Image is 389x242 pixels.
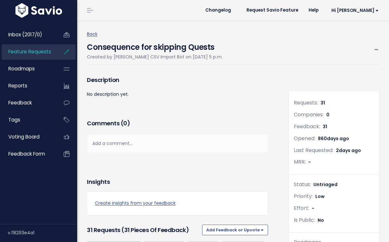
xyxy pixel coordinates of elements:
span: Inbox (2017/0) [8,31,42,38]
p: No description yet. [87,90,268,98]
span: 860 [318,135,349,142]
span: - [312,205,314,211]
span: Feature Requests [8,48,51,55]
h3: Comments ( ) [87,119,268,128]
a: Feedback [2,95,53,110]
span: Feedback [8,99,32,106]
span: Status: [294,181,311,188]
a: Voting Board [2,130,53,144]
span: 31 [323,123,327,130]
a: Feedback form [2,147,53,161]
span: days ago [339,147,361,154]
a: Help [303,5,324,15]
span: Hi [PERSON_NAME] [331,8,379,13]
span: Tags [8,116,20,123]
span: Companies: [294,111,324,118]
span: 31 [320,100,325,106]
h4: Consequence for skipping Quests [87,38,223,53]
span: Is Public: [294,216,315,224]
button: Add Feedback or Upvote [202,225,268,235]
h3: Insights [87,177,110,186]
a: Inbox (2017/0) [2,27,53,42]
span: Effort: [294,204,309,212]
span: Low [315,193,325,200]
a: Create insights from your feedback [95,199,260,207]
span: MRR: [294,158,306,166]
span: - [308,159,311,165]
span: Priority: [294,193,313,200]
div: Add a comment... [87,134,268,153]
span: No [318,217,324,223]
h3: 31 Requests (31 pieces of Feedback) [87,226,199,235]
span: Last Requested: [294,147,333,154]
a: Roadmaps [2,61,53,76]
span: Roadmaps [8,65,35,72]
span: Created by [PERSON_NAME] CSV Import Bot on [DATE] 5 p.m. [87,54,223,60]
img: logo-white.9d6f32f41409.svg [14,3,64,18]
div: v.f8293e4a1 [8,224,77,241]
a: Back [87,31,97,37]
a: Tags [2,112,53,127]
span: Voting Board [8,133,40,140]
span: Opened: [294,135,315,142]
span: Requests: [294,99,318,106]
span: days ago [327,135,349,142]
span: Feedback form [8,150,45,157]
span: Feedback: [294,123,320,130]
h3: Description [87,76,268,85]
span: 0 [326,112,329,118]
span: 0 [123,119,127,127]
a: Hi [PERSON_NAME] [324,5,384,15]
span: 2 [336,147,361,154]
a: Request Savio Feature [241,5,303,15]
a: Reports [2,78,53,93]
a: Feature Requests [2,44,53,59]
span: Untriaged [313,181,338,188]
span: Reports [8,82,27,89]
span: Changelog [205,8,231,13]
